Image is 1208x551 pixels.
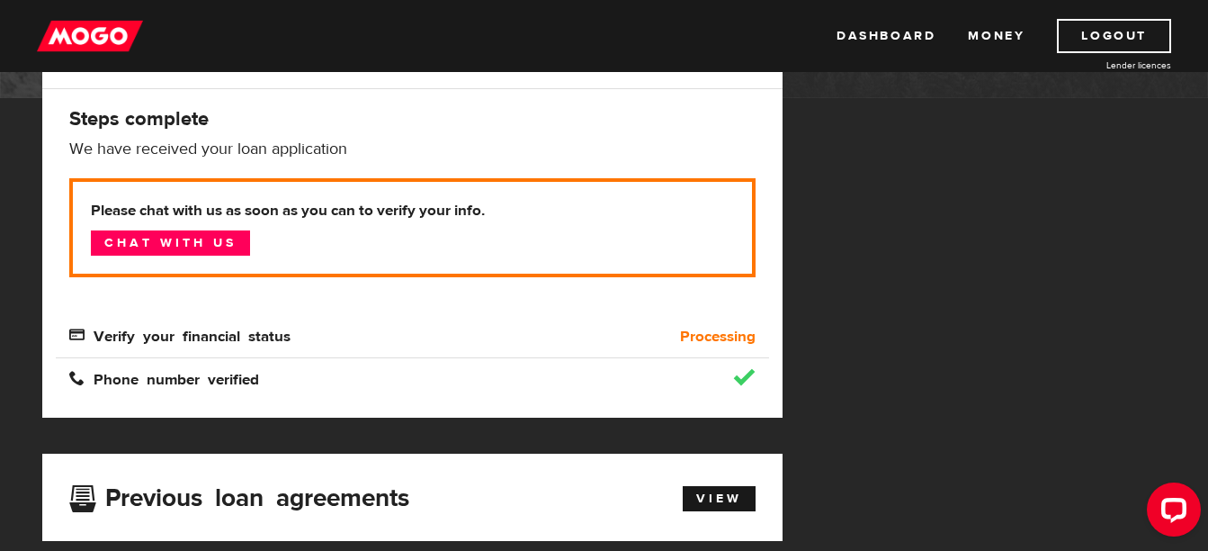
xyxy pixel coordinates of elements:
[69,139,756,160] p: We have received your loan application
[69,370,259,385] span: Phone number verified
[683,486,756,511] a: View
[1132,475,1208,551] iframe: LiveChat chat widget
[69,483,409,507] h3: Previous loan agreements
[1057,19,1171,53] a: Logout
[91,230,250,256] a: Chat with us
[69,327,291,342] span: Verify your financial status
[968,19,1025,53] a: Money
[837,19,935,53] a: Dashboard
[680,326,756,348] b: Processing
[1036,59,1171,72] a: Lender licences
[69,106,756,131] h4: Steps complete
[91,200,734,221] b: Please chat with us as soon as you can to verify your info.
[37,19,143,53] img: mogo_logo-11ee424be714fa7cbb0f0f49df9e16ec.png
